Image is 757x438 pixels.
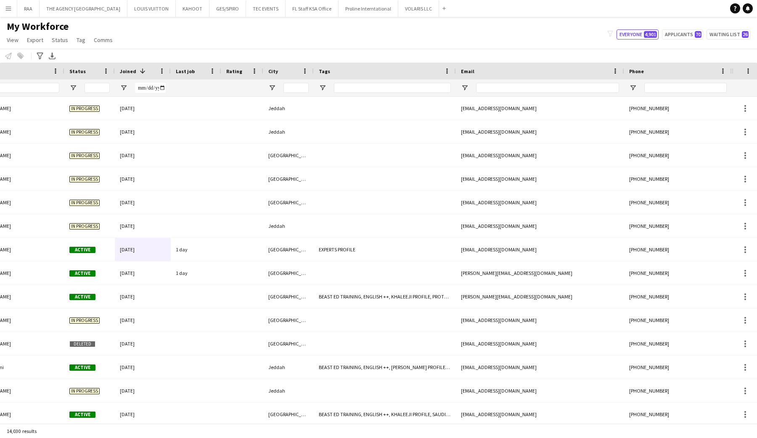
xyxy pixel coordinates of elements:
[707,29,750,40] button: Waiting list26
[268,68,278,74] span: City
[77,36,85,44] span: Tag
[263,403,314,426] div: [GEOGRAPHIC_DATA]
[69,412,95,418] span: Active
[319,68,330,74] span: Tags
[283,83,309,93] input: City Filter Input
[263,238,314,261] div: [GEOGRAPHIC_DATA]
[456,309,624,332] div: [EMAIL_ADDRESS][DOMAIN_NAME]
[624,120,732,143] div: [PHONE_NUMBER]
[115,261,171,285] div: [DATE]
[456,144,624,167] div: [EMAIL_ADDRESS][DOMAIN_NAME]
[314,285,456,308] div: BEAST ED TRAINING, ENGLISH ++, KHALEEJI PROFILE, PROTOCOL, SAUDI NATIONAL, TOP HOST/HOSTESS, TOP ...
[69,247,95,253] span: Active
[27,36,43,44] span: Export
[24,34,47,45] a: Export
[115,120,171,143] div: [DATE]
[69,129,100,135] span: In progress
[456,97,624,120] div: [EMAIL_ADDRESS][DOMAIN_NAME]
[171,238,221,261] div: 1 day
[624,379,732,402] div: [PHONE_NUMBER]
[268,84,276,92] button: Open Filter Menu
[263,167,314,190] div: [GEOGRAPHIC_DATA]
[120,84,127,92] button: Open Filter Menu
[69,153,100,159] span: In progress
[644,83,727,93] input: Phone Filter Input
[263,144,314,167] div: [GEOGRAPHIC_DATA]
[456,191,624,214] div: [EMAIL_ADDRESS][DOMAIN_NAME]
[47,51,57,61] app-action-btn: Export XLSX
[120,68,136,74] span: Joined
[7,20,69,33] span: My Workforce
[69,84,77,92] button: Open Filter Menu
[263,285,314,308] div: [GEOGRAPHIC_DATA]
[176,68,195,74] span: Last job
[226,68,242,74] span: Rating
[624,214,732,237] div: [PHONE_NUMBER]
[456,120,624,143] div: [EMAIL_ADDRESS][DOMAIN_NAME]
[69,294,95,300] span: Active
[69,364,95,371] span: Active
[115,356,171,379] div: [DATE]
[115,191,171,214] div: [DATE]
[263,332,314,355] div: [GEOGRAPHIC_DATA]
[135,83,166,93] input: Joined Filter Input
[314,356,456,379] div: BEAST ED TRAINING, ENGLISH ++, [PERSON_NAME] PROFILE, Potential Supervisor Training, SAUDI NATION...
[69,341,95,347] span: Deleted
[171,261,221,285] div: 1 day
[263,356,314,379] div: Jeddah
[617,29,659,40] button: Everyone4,901
[624,97,732,120] div: [PHONE_NUMBER]
[69,270,95,277] span: Active
[263,309,314,332] div: [GEOGRAPHIC_DATA]
[263,120,314,143] div: Jeddah
[3,34,22,45] a: View
[314,238,456,261] div: EXPERTS PROFILE
[319,84,326,92] button: Open Filter Menu
[339,0,398,17] button: Proline Interntational
[115,332,171,355] div: [DATE]
[334,83,451,93] input: Tags Filter Input
[624,356,732,379] div: [PHONE_NUMBER]
[644,31,657,38] span: 4,901
[246,0,286,17] button: TEC EVENTS
[461,84,468,92] button: Open Filter Menu
[7,36,19,44] span: View
[461,68,474,74] span: Email
[398,0,439,17] button: VOLARIS LLC
[69,223,100,230] span: In progress
[94,36,113,44] span: Comms
[115,167,171,190] div: [DATE]
[456,238,624,261] div: [EMAIL_ADDRESS][DOMAIN_NAME]
[176,0,209,17] button: KAHOOT
[286,0,339,17] button: FL Staff KSA Office
[127,0,176,17] button: LOUIS VUITTON
[52,36,68,44] span: Status
[69,68,86,74] span: Status
[69,176,100,182] span: In progress
[73,34,89,45] a: Tag
[263,191,314,214] div: [GEOGRAPHIC_DATA]
[69,200,100,206] span: In progress
[624,167,732,190] div: [PHONE_NUMBER]
[624,238,732,261] div: [PHONE_NUMBER]
[456,214,624,237] div: [EMAIL_ADDRESS][DOMAIN_NAME]
[456,285,624,308] div: [PERSON_NAME][EMAIL_ADDRESS][DOMAIN_NAME]
[456,167,624,190] div: [EMAIL_ADDRESS][DOMAIN_NAME]
[624,144,732,167] div: [PHONE_NUMBER]
[476,83,619,93] input: Email Filter Input
[624,285,732,308] div: [PHONE_NUMBER]
[115,379,171,402] div: [DATE]
[69,106,100,112] span: In progress
[263,97,314,120] div: Jeddah
[456,261,624,285] div: [PERSON_NAME][EMAIL_ADDRESS][DOMAIN_NAME]
[456,332,624,355] div: [EMAIL_ADDRESS][DOMAIN_NAME]
[115,144,171,167] div: [DATE]
[17,0,40,17] button: RAA
[85,83,110,93] input: Status Filter Input
[263,214,314,237] div: Jeddah
[629,68,644,74] span: Phone
[69,388,100,394] span: In progress
[115,97,171,120] div: [DATE]
[209,0,246,17] button: GES/SPIRO
[48,34,71,45] a: Status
